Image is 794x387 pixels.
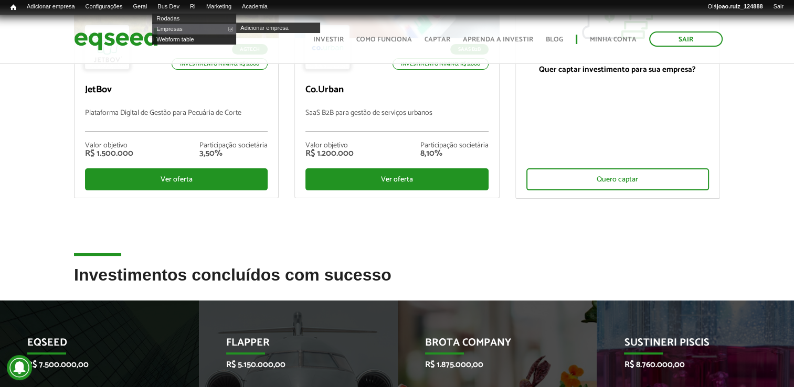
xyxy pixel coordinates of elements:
[526,168,709,190] div: Quero captar
[768,3,789,11] a: Sair
[463,36,533,43] a: Aprenda a investir
[590,36,637,43] a: Minha conta
[185,3,201,11] a: RI
[356,36,412,43] a: Como funciona
[305,109,488,132] p: SaaS B2B para gestão de serviços urbanos
[201,3,237,11] a: Marketing
[172,58,268,70] p: Investimento mínimo: R$ 5.000
[425,360,553,370] p: R$ 1.875.000,00
[80,3,128,11] a: Configurações
[226,360,354,370] p: R$ 5.150.000,00
[305,168,488,190] div: Ver oferta
[5,3,22,13] a: Início
[85,168,268,190] div: Ver oferta
[546,36,563,43] a: Blog
[152,13,236,24] a: Rodadas
[152,3,185,11] a: Bus Dev
[199,142,268,149] div: Participação societária
[85,149,133,158] div: R$ 1.500.000
[624,360,752,370] p: R$ 8.760.000,00
[313,36,344,43] a: Investir
[526,65,709,74] p: Quer captar investimento para sua empresa?
[27,337,155,354] p: EqSeed
[27,360,155,370] p: R$ 7.500.000,00
[420,149,489,158] div: 8,10%
[425,337,553,354] p: Brota Company
[74,25,158,53] img: EqSeed
[22,3,80,11] a: Adicionar empresa
[305,142,354,149] div: Valor objetivo
[85,142,133,149] div: Valor objetivo
[305,149,354,158] div: R$ 1.200.000
[85,109,268,132] p: Plataforma Digital de Gestão para Pecuária de Corte
[199,149,268,158] div: 3,50%
[717,3,763,9] strong: joao.ruiz_124888
[128,3,152,11] a: Geral
[425,36,450,43] a: Captar
[226,337,354,354] p: Flapper
[393,58,489,70] p: Investimento mínimo: R$ 5.000
[649,31,723,47] a: Sair
[10,4,16,11] span: Início
[420,142,489,149] div: Participação societária
[702,3,768,11] a: Olájoao.ruiz_124888
[237,3,273,11] a: Academia
[624,337,752,354] p: Sustineri Piscis
[305,84,488,96] p: Co.Urban
[85,84,268,96] p: JetBov
[74,266,720,300] h2: Investimentos concluídos com sucesso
